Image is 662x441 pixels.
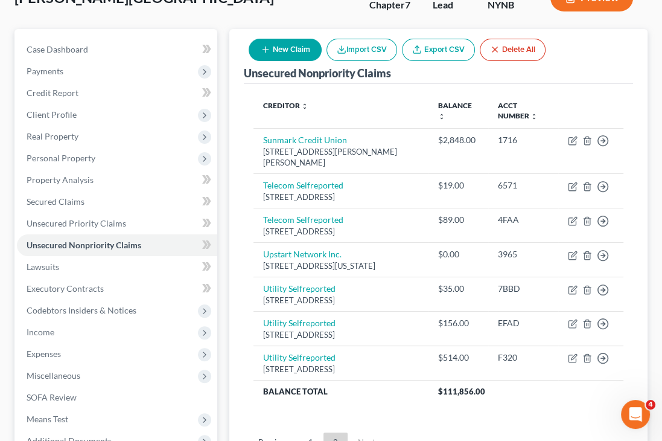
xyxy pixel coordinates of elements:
[438,352,478,364] div: $514.00
[621,400,650,429] iframe: Intercom live chat
[263,135,347,145] a: Sunmark Credit Union
[480,39,546,61] button: Delete All
[27,88,78,98] span: Credit Report
[17,39,217,60] a: Case Dashboard
[249,39,322,61] button: New Claim
[27,218,126,228] span: Unsecured Priority Claims
[263,318,336,328] a: Utility Selfreported
[498,317,549,329] div: EFAD
[17,278,217,300] a: Executory Contracts
[498,283,549,295] div: 7BBD
[263,352,336,362] a: Utility Selfreported
[498,179,549,192] div: 6571
[326,39,397,61] button: Import CSV
[438,283,478,295] div: $35.00
[263,101,308,110] a: Creditor unfold_more
[17,82,217,104] a: Credit Report
[244,66,391,80] div: Unsecured Nonpriority Claims
[27,349,61,359] span: Expenses
[27,262,59,272] span: Lawsuits
[263,249,342,259] a: Upstart Network Inc.
[253,381,428,402] th: Balance Total
[263,226,418,237] div: [STREET_ADDRESS]
[27,66,63,76] span: Payments
[498,248,549,260] div: 3965
[17,169,217,191] a: Property Analysis
[438,101,471,120] a: Balance unfold_more
[27,392,77,402] span: SOFA Review
[27,370,80,381] span: Miscellaneous
[438,317,478,329] div: $156.00
[17,213,217,234] a: Unsecured Priority Claims
[498,352,549,364] div: F320
[17,191,217,213] a: Secured Claims
[27,283,104,294] span: Executory Contracts
[263,295,418,306] div: [STREET_ADDRESS]
[438,113,445,120] i: unfold_more
[301,103,308,110] i: unfold_more
[17,256,217,278] a: Lawsuits
[263,283,336,294] a: Utility Selfreported
[27,414,68,424] span: Means Test
[27,305,136,315] span: Codebtors Insiders & Notices
[263,329,418,341] div: [STREET_ADDRESS]
[263,180,343,190] a: Telecom Selfreported
[27,109,77,120] span: Client Profile
[438,387,485,396] span: $111,856.00
[17,387,217,408] a: SOFA Review
[27,196,84,207] span: Secured Claims
[402,39,475,61] a: Export CSV
[263,214,343,225] a: Telecom Selfreported
[530,113,538,120] i: unfold_more
[438,179,478,192] div: $19.00
[17,234,217,256] a: Unsecured Nonpriority Claims
[263,146,418,169] div: [STREET_ADDRESS][PERSON_NAME][PERSON_NAME]
[646,400,655,410] span: 4
[263,192,418,203] div: [STREET_ADDRESS]
[27,44,88,54] span: Case Dashboard
[27,175,94,185] span: Property Analysis
[27,240,141,250] span: Unsecured Nonpriority Claims
[27,131,78,141] span: Real Property
[498,101,538,120] a: Acct Number unfold_more
[263,260,418,272] div: [STREET_ADDRESS][US_STATE]
[263,364,418,375] div: [STREET_ADDRESS]
[438,134,478,146] div: $2,848.00
[498,214,549,226] div: 4FAA
[27,327,54,337] span: Income
[27,153,95,163] span: Personal Property
[438,248,478,260] div: $0.00
[438,214,478,226] div: $89.00
[498,134,549,146] div: 1716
